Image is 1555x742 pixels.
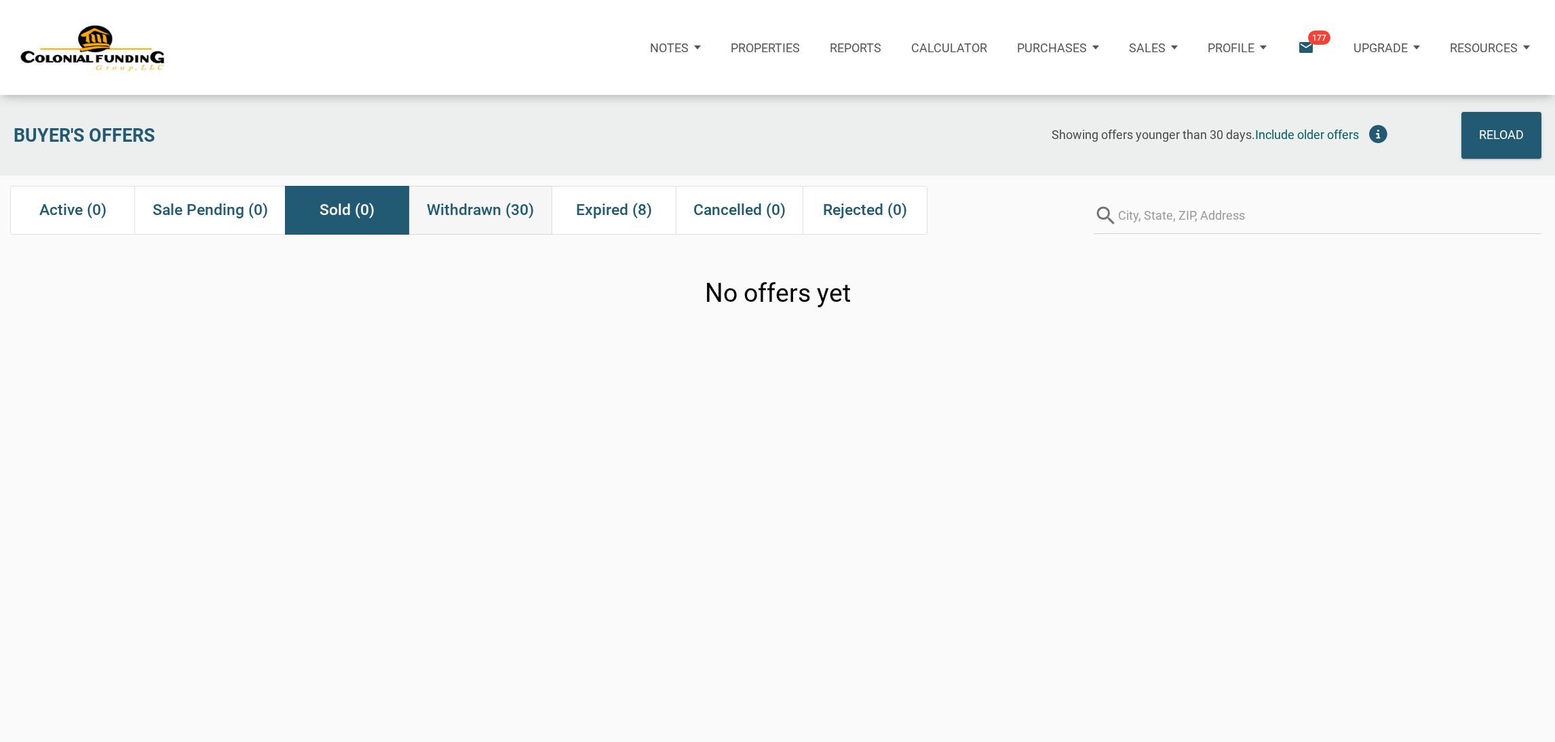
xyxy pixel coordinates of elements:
[1002,23,1114,72] button: Purchases
[1052,128,1255,142] span: Showing offers younger than 30 days.
[1354,41,1408,55] p: Upgrade
[7,112,469,159] div: Buyer's Offers
[830,41,881,55] p: Reports
[650,41,689,55] p: Notes
[10,186,134,234] div: Active (0)
[1114,18,1193,77] a: Sales
[911,41,987,55] p: Calculator
[320,198,375,222] span: Sold (0)
[134,186,284,234] div: Sale Pending (0)
[285,186,409,234] div: Sold (0)
[635,23,716,72] button: Notes
[1114,23,1193,72] button: Sales
[1282,18,1339,77] button: email177
[1193,23,1282,72] button: Profile
[676,186,803,234] div: Cancelled (0)
[1461,112,1541,159] button: Reload
[1450,41,1518,55] p: Resources
[1435,18,1545,77] a: Resources
[1129,41,1166,55] p: Sales
[1002,18,1114,77] a: Purchases
[635,18,716,77] a: Notes
[1308,31,1330,45] span: 177
[1255,128,1359,142] span: Include older offers
[576,198,652,222] span: Expired (8)
[823,198,907,222] span: Rejected (0)
[1297,39,1315,57] i: email
[20,23,166,72] img: NoteUnlimited
[1017,41,1087,55] p: Purchases
[552,186,676,234] div: Expired (8)
[39,198,107,222] span: Active (0)
[1208,41,1254,55] p: Profile
[153,198,268,222] span: Sale Pending (0)
[1339,18,1435,77] a: Upgrade
[1479,121,1524,149] div: Reload
[1094,197,1118,234] i: search
[731,41,800,55] p: Properties
[1339,23,1435,72] button: Upgrade
[1435,23,1545,72] button: Resources
[716,18,815,77] a: Properties
[896,18,1002,77] a: Calculator
[705,275,851,311] h3: No offers yet
[803,186,927,234] div: Rejected (0)
[1118,197,1541,234] input: City, State, ZIP, Address
[427,198,534,222] span: Withdrawn (30)
[1193,18,1282,77] a: Profile
[815,18,896,77] button: Reports
[409,186,551,234] div: Withdrawn (30)
[693,198,786,222] span: Cancelled (0)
